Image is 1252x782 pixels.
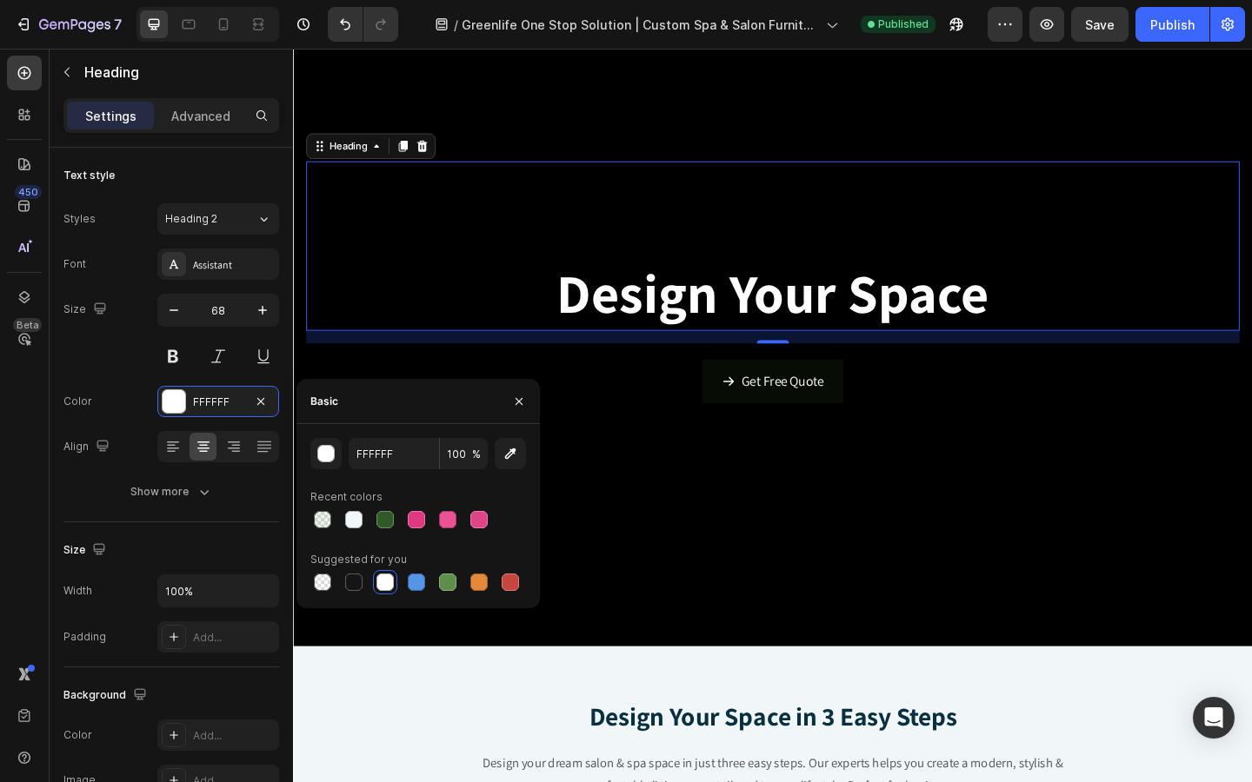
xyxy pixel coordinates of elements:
input: Eg: FFFFFF [349,438,439,469]
div: Publish [1150,16,1195,34]
div: Text style [63,168,115,183]
div: FFFFFF [193,394,243,410]
p: Advanced [171,107,230,125]
div: Open Intercom Messenger [1193,697,1235,739]
span: Save [1085,17,1115,32]
div: Suggested for you [310,552,407,567]
span: Published [878,17,929,32]
div: Background [63,684,150,707]
p: 7 [114,14,122,35]
p: Heading [84,62,272,83]
button: Publish [1135,7,1209,42]
button: 7 [7,7,130,42]
div: Styles [63,211,96,227]
span: Greenlife One Stop Solution | Custom Spa & Salon Furniture [462,16,819,34]
strong: Design Your Space in 3 Easy Steps [322,707,722,744]
span: % [472,447,481,462]
p: Settings [85,107,137,125]
span: / [454,16,458,34]
button: Heading 2 [157,203,279,235]
div: Beta [13,318,42,332]
div: Show more [130,483,213,500]
p: Get Free Quote [488,348,577,375]
iframe: Design area [293,49,1252,782]
a: Get Free Quote [445,338,598,386]
div: Add... [193,630,275,646]
div: Size [63,298,110,321]
div: Align [63,435,113,459]
div: Color [63,394,92,409]
button: Save [1071,7,1129,42]
div: Basic [310,394,338,409]
div: Font [63,256,86,272]
div: Padding [63,629,106,645]
div: Assistant [193,257,275,273]
div: Color [63,727,92,743]
div: Width [63,583,92,599]
span: Heading 2 [165,211,217,227]
input: Auto [158,575,278,606]
div: Recent colors [310,489,383,505]
div: Size [63,539,110,562]
div: Undo/Redo [328,7,398,42]
div: Add... [193,728,275,744]
div: 450 [15,185,42,199]
button: Show more [63,476,279,507]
